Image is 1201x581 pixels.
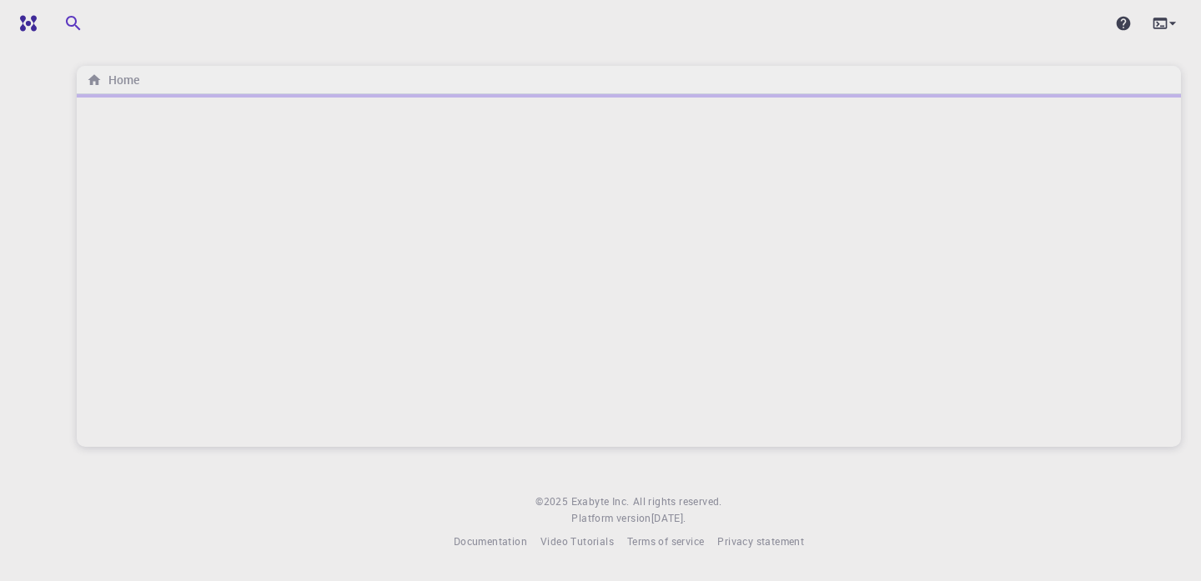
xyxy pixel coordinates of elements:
span: [DATE] . [651,511,686,524]
a: Documentation [454,533,527,550]
h6: Home [102,71,139,89]
img: logo [13,15,37,32]
span: © 2025 [535,493,570,510]
span: Privacy statement [717,534,804,548]
a: [DATE]. [651,510,686,527]
a: Privacy statement [717,533,804,550]
a: Terms of service [627,533,704,550]
span: Terms of service [627,534,704,548]
span: Documentation [454,534,527,548]
span: Exabyte Inc. [571,494,630,508]
span: Platform version [571,510,651,527]
span: All rights reserved. [633,493,722,510]
a: Exabyte Inc. [571,493,630,510]
nav: breadcrumb [83,71,143,89]
span: Video Tutorials [540,534,614,548]
a: Video Tutorials [540,533,614,550]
